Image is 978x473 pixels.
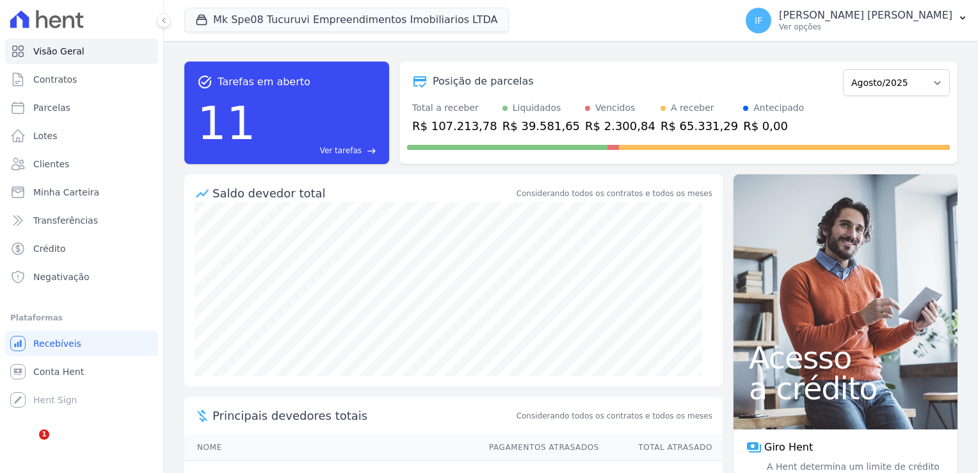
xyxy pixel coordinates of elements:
div: Saldo devedor total [212,185,514,202]
th: Pagamentos Atrasados [477,435,600,461]
span: 1 [39,429,49,440]
div: Liquidados [513,101,561,115]
a: Recebíveis [5,331,158,356]
span: Clientes [33,158,69,170]
span: east [367,146,376,156]
th: Nome [184,435,477,461]
div: A receber [671,101,714,115]
div: 11 [197,90,256,156]
span: Negativação [33,270,90,283]
button: Mk Spe08 Tucuruvi Empreendimentos Imobiliarios LTDA [184,8,509,32]
div: R$ 2.300,84 [585,117,655,135]
span: Visão Geral [33,45,84,58]
span: task_alt [197,74,212,90]
div: R$ 65.331,29 [661,117,738,135]
button: IF [PERSON_NAME] [PERSON_NAME] Ver opções [735,3,978,38]
div: Considerando todos os contratos e todos os meses [517,188,712,199]
div: Posição de parcelas [433,74,534,89]
a: Minha Carteira [5,179,158,205]
span: Conta Hent [33,365,84,378]
span: Ver tarefas [320,145,362,156]
div: R$ 39.581,65 [502,117,580,135]
span: Acesso [749,342,942,373]
a: Negativação [5,264,158,290]
a: Crédito [5,236,158,261]
span: Tarefas em aberto [218,74,310,90]
div: R$ 107.213,78 [412,117,497,135]
span: Giro Hent [764,440,813,455]
div: Total a receber [412,101,497,115]
a: Conta Hent [5,359,158,385]
a: Ver tarefas east [261,145,376,156]
div: Plataformas [10,310,153,326]
a: Clientes [5,151,158,177]
a: Contratos [5,67,158,92]
div: R$ 0,00 [743,117,804,135]
th: Total Atrasado [600,435,723,461]
a: Transferências [5,208,158,233]
a: Parcelas [5,95,158,120]
div: Antecipado [753,101,804,115]
p: Ver opções [779,22,952,32]
span: Contratos [33,73,77,86]
span: IF [755,16,762,25]
span: Lotes [33,129,58,142]
a: Lotes [5,123,158,149]
span: Parcelas [33,101,70,114]
span: Crédito [33,242,66,255]
span: Minha Carteira [33,186,99,199]
span: Principais devedores totais [212,407,514,424]
span: Recebíveis [33,337,81,350]
p: [PERSON_NAME] [PERSON_NAME] [779,9,952,22]
iframe: Intercom live chat [13,429,44,460]
span: Transferências [33,214,98,227]
div: Vencidos [595,101,635,115]
span: a crédito [749,373,942,404]
a: Visão Geral [5,38,158,64]
span: Considerando todos os contratos e todos os meses [517,410,712,422]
